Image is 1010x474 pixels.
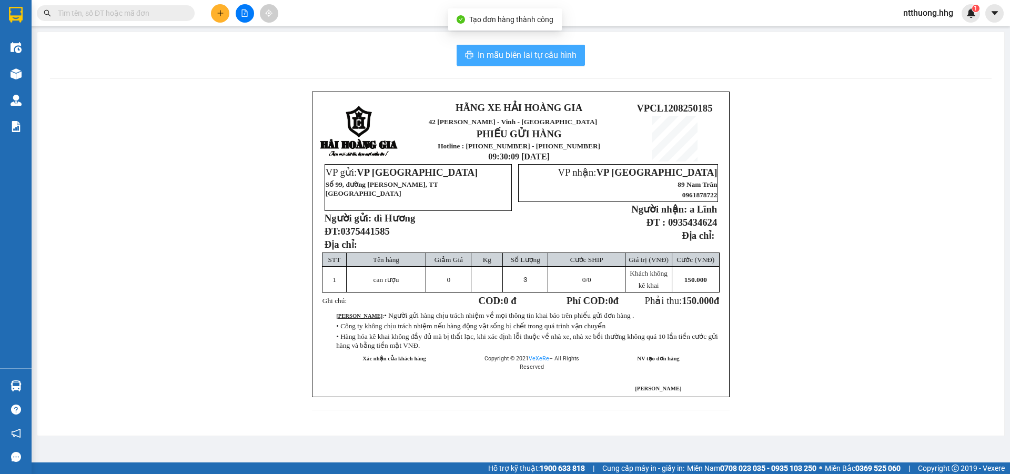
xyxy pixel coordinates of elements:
span: Hỗ trợ kỹ thuật: [488,462,585,474]
strong: Hotline : [PHONE_NUMBER] - [PHONE_NUMBER] [438,142,600,150]
span: • Công ty không chịu trách nhiệm nếu hàng động vật sống bị chết trong quá trình vận chuyển [336,322,605,330]
span: đ [714,295,719,306]
span: | [908,462,910,474]
span: 09:30:09 [DATE] [488,152,550,161]
span: [PERSON_NAME] [635,386,681,391]
img: warehouse-icon [11,95,22,106]
span: message [11,452,21,462]
img: logo-vxr [9,7,23,23]
strong: Xác nhận của khách hàng [362,356,426,361]
span: Cước SHIP [570,256,603,264]
span: a Lĩnh [690,204,717,215]
span: Phải thu: [645,295,720,306]
span: copyright [952,465,959,472]
strong: COD: [479,295,517,306]
img: logo [320,106,399,158]
span: Tên hàng [373,256,399,264]
span: 150.000 [682,295,714,306]
span: printer [465,51,473,60]
span: Copyright © 2021 – All Rights Reserved [484,355,579,370]
span: 1 [332,276,336,284]
strong: Người gửi: [325,213,371,224]
sup: 1 [972,5,979,12]
span: 89 Nam Trân [678,180,717,188]
span: file-add [241,9,248,17]
strong: Địa chỉ: [682,230,714,241]
img: icon-new-feature [966,8,976,18]
strong: Người nhận: [631,204,687,215]
span: • Hàng hóa kê khai không đầy đủ mà bị thất lạc, khi xác định lỗi thuộc về nhà xe, nhà xe bồi thườ... [336,332,718,349]
span: Tạo đơn hàng thành công [469,15,553,24]
button: plus [211,4,229,23]
span: 0 [582,276,586,284]
span: 0 [608,295,613,306]
span: 3 [523,276,527,284]
button: caret-down [985,4,1004,23]
span: ⚪️ [819,466,822,470]
a: VeXeRe [529,355,549,362]
span: Ghi chú: [322,297,347,305]
span: question-circle [11,405,21,415]
span: /0 [582,276,591,284]
span: dì Hương [374,213,415,224]
img: solution-icon [11,121,22,132]
strong: Phí COD: đ [567,295,619,306]
span: • Người gửi hàng chịu trách nhiệm về mọi thông tin khai báo trên phiếu gửi đơn hàng . [384,311,634,319]
strong: ĐT: [325,226,390,237]
span: can rượu [373,276,399,284]
span: aim [265,9,272,17]
span: 0935434624 [668,217,717,228]
button: printerIn mẫu biên lai tự cấu hình [457,45,585,66]
span: Số 99, đường [PERSON_NAME], TT [GEOGRAPHIC_DATA] [326,180,438,197]
strong: HÃNG XE HẢI HOÀNG GIA [456,102,582,113]
span: 150.000 [684,276,707,284]
span: notification [11,428,21,438]
span: 1 [974,5,977,12]
input: Tìm tên, số ĐT hoặc mã đơn [58,7,182,19]
span: caret-down [990,8,999,18]
span: Miền Bắc [825,462,901,474]
img: warehouse-icon [11,380,22,391]
button: aim [260,4,278,23]
span: Khách không kê khai [630,269,667,289]
span: VP [GEOGRAPHIC_DATA] [596,167,717,178]
span: 0375441585 [341,226,390,237]
span: : [336,313,634,319]
span: Miền Nam [687,462,816,474]
span: VP nhận: [558,167,717,178]
strong: PHIẾU GỬI HÀNG [477,128,562,139]
span: ntthuong.hhg [895,6,962,19]
span: Kg [483,256,491,264]
span: 42 [PERSON_NAME] - Vinh - [GEOGRAPHIC_DATA] [429,118,598,126]
span: VP gửi: [326,167,478,178]
span: STT [328,256,341,264]
span: 0961878722 [682,191,718,199]
span: Địa chỉ: [325,239,357,250]
span: In mẫu biên lai tự cấu hình [478,48,577,62]
span: Giá trị (VNĐ) [629,256,669,264]
span: Cung cấp máy in - giấy in: [602,462,684,474]
span: 0 [447,276,451,284]
strong: [PERSON_NAME] [336,313,382,319]
span: plus [217,9,224,17]
strong: 0708 023 035 - 0935 103 250 [720,464,816,472]
strong: 0369 525 060 [855,464,901,472]
span: Số Lượng [511,256,540,264]
strong: ĐT : [647,217,665,228]
span: Cước (VNĐ) [676,256,714,264]
span: VPCL1208250185 [637,103,712,114]
strong: 1900 633 818 [540,464,585,472]
span: Giảm Giá [435,256,463,264]
img: warehouse-icon [11,42,22,53]
span: check-circle [457,15,465,24]
span: VP [GEOGRAPHIC_DATA] [357,167,478,178]
span: search [44,9,51,17]
img: warehouse-icon [11,68,22,79]
span: 0 đ [503,295,516,306]
strong: NV tạo đơn hàng [637,356,679,361]
span: | [593,462,594,474]
button: file-add [236,4,254,23]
